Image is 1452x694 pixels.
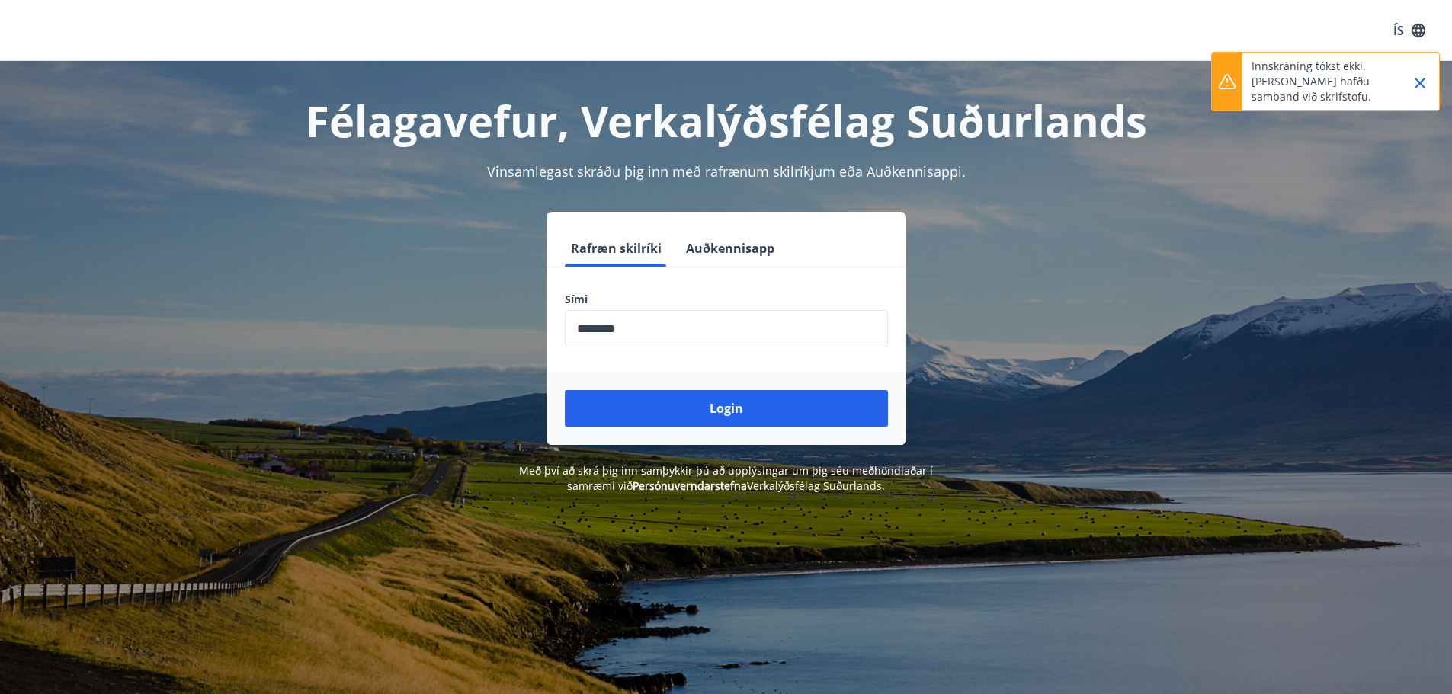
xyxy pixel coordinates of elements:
button: Close [1407,70,1433,96]
span: Með því að skrá þig inn samþykkir þú að upplýsingar um þig séu meðhöndlaðar í samræmi við Verkalý... [519,463,933,493]
label: Sími [565,292,888,307]
h1: Félagavefur, Verkalýðsfélag Suðurlands [196,91,1257,149]
button: Login [565,390,888,427]
button: Rafræn skilríki [565,230,668,267]
a: Persónuverndarstefna [633,478,747,493]
span: Vinsamlegast skráðu þig inn með rafrænum skilríkjum eða Auðkennisappi. [487,162,966,181]
button: Auðkennisapp [680,230,780,267]
p: Innskráning tókst ekki. [PERSON_NAME] hafðu samband við skrifstofu. [1252,59,1386,104]
button: ÍS [1385,17,1434,44]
